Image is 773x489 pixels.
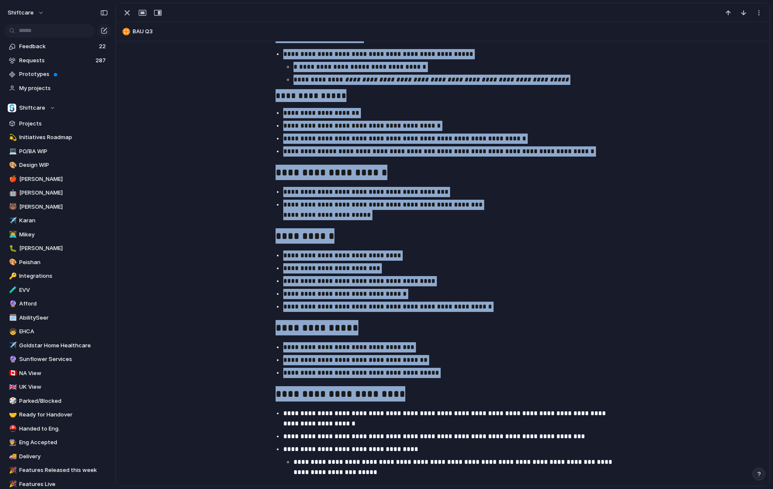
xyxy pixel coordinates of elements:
span: Delivery [19,452,108,461]
div: 🐛 [9,244,15,253]
button: Shiftcare [4,102,111,114]
button: 🐛 [8,244,16,253]
div: 🔮 [9,355,15,364]
span: Integrations [19,272,108,280]
span: Handed to Eng. [19,425,108,433]
div: 🤝 [9,410,15,420]
a: 💻PO/BA WIP [4,145,111,158]
button: 🗓️ [8,314,16,322]
a: 🍎[PERSON_NAME] [4,173,111,186]
span: Parked/Blocked [19,397,108,405]
button: 🇨🇦 [8,369,16,378]
span: NA View [19,369,108,378]
div: 💫 [9,133,15,143]
span: Karan [19,216,108,225]
span: Peishan [19,258,108,267]
div: 🎨 [9,257,15,267]
a: 🤝Ready for Handover [4,408,111,421]
button: 🔮 [8,355,16,364]
span: Mikey [19,230,108,239]
span: UK View [19,383,108,391]
button: 👨‍💻 [8,230,16,239]
span: Shiftcare [19,104,45,112]
div: 🇨🇦 [9,368,15,378]
a: Feedback22 [4,40,111,53]
a: Requests287 [4,54,111,67]
span: 287 [96,56,108,65]
a: 👨‍🏭Eng Accepted [4,436,111,449]
div: 🐻 [9,202,15,212]
button: 🎉 [8,466,16,474]
button: shiftcare [4,6,49,20]
div: 🚚 [9,451,15,461]
a: 🇨🇦NA View [4,367,111,380]
a: 🎨Design WIP [4,159,111,172]
span: My projects [19,84,108,93]
a: 🤖[PERSON_NAME] [4,186,111,199]
a: 🔑Integrations [4,270,111,282]
a: ⛑️Handed to Eng. [4,422,111,435]
a: 🐛[PERSON_NAME] [4,242,111,255]
div: 👨‍🏭 [9,438,15,448]
a: ✈️Goldstar Home Healthcare [4,339,111,352]
div: 🎲 [9,396,15,406]
span: Afford [19,300,108,308]
span: Sunflower Services [19,355,108,364]
a: 💫Initiatives Roadmap [4,131,111,144]
span: [PERSON_NAME] [19,203,108,211]
a: 🗓️AbilitySeer [4,311,111,324]
span: PO/BA WIP [19,147,108,156]
button: 🐻 [8,203,16,211]
a: 🧪EVV [4,284,111,297]
div: 🍎 [9,174,15,184]
span: BAU Q3 [133,27,766,36]
span: Prototypes [19,70,108,79]
span: Requests [19,56,93,65]
span: Features Live [19,480,108,489]
span: 22 [99,42,108,51]
span: [PERSON_NAME] [19,189,108,197]
a: 🚚Delivery [4,450,111,463]
div: 👨‍💻 [9,230,15,239]
div: 🔮 [9,299,15,309]
button: 🤝 [8,410,16,419]
a: 🎨Peishan [4,256,111,269]
span: Initiatives Roadmap [19,133,108,142]
a: ✈️Karan [4,214,111,227]
a: 🎲Parked/Blocked [4,395,111,407]
div: 🤖 [9,188,15,198]
a: 🧒EHCA [4,325,111,338]
a: 🎉Features Released this week [4,464,111,477]
a: Prototypes [4,68,111,81]
span: Ready for Handover [19,410,108,419]
button: 🇬🇧 [8,383,16,391]
a: 🐻[PERSON_NAME] [4,201,111,213]
div: 🔮Afford [4,297,111,310]
button: 🔑 [8,272,16,280]
button: 🔮 [8,300,16,308]
div: 🧪 [9,285,15,295]
div: ⛑️ [9,424,15,434]
button: BAU Q3 [120,25,766,38]
div: 🗓️ [9,313,15,323]
div: 🇬🇧UK View [4,381,111,393]
a: 👨‍💻Mikey [4,228,111,241]
a: My projects [4,82,111,95]
span: Projects [19,119,108,128]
